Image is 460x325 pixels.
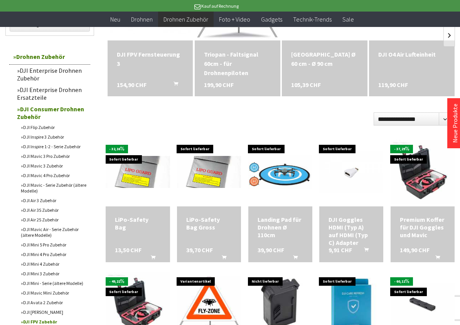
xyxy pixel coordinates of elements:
[106,156,170,188] img: LiPo-Safety Bag
[17,151,90,161] a: DJI Mavic 3 Pro Zubehör
[204,50,271,77] div: Triopan - Faltsignal 60cm - für Drohnenpiloten
[17,215,90,224] a: DJI Air 2S Zubehör
[329,216,374,246] div: DJI Goggles HDMI (Typ A) auf HDMI (Typ C) Adapter
[400,216,445,239] div: Premium Koffer für DJI Goggles und Mavic
[158,12,214,27] a: Drohnen Zubehör
[451,104,459,143] a: Neue Produkte
[319,151,383,193] img: DJI Goggles HDMI (Typ A) auf HDMI (Typ C) Adapter
[17,196,90,205] a: DJI Air 3 Zubehör
[17,161,90,171] a: DJI Mavic 3 Zubehör
[117,50,184,68] div: DJI FPV Fernsteuerung 3
[204,50,271,77] a: Triopan - Faltsignal 60cm - für Drohnenpiloten 199,90 CHF
[291,80,321,89] span: 105,39 CHF
[288,12,337,27] a: Technik-Trends
[13,103,90,122] a: DJI Consumer Drohnen Zubehör
[378,80,408,89] span: 119,90 CHF
[105,12,126,27] a: Neu
[186,216,232,231] a: LiPo-Safety Bag Gross 39,70 CHF In den Warenkorb
[342,15,354,23] span: Sale
[355,246,373,256] button: In den Warenkorb
[126,12,158,27] a: Drohnen
[17,122,90,132] a: DJI Flip Zubehör
[13,84,90,103] a: DJI Enterprise Drohnen Ersatzteile
[214,12,256,27] a: Foto + Video
[291,50,358,68] div: [GEOGRAPHIC_DATA] Ø 60 cm - Ø 90 cm
[212,254,231,264] button: In den Warenkorb
[17,205,90,215] a: DJI Air 3S Zubehör
[115,246,142,254] span: 13,50 CHF
[17,259,90,269] a: DJI Mini 4 Zubehör
[186,246,213,254] span: 39,70 CHF
[13,65,90,84] a: DJI Enterprise Drohnen Zubehör
[115,216,160,231] a: LiPo-Safety Bag 13,50 CHF In den Warenkorb
[17,269,90,278] a: DJI Mini 3 Zubehör
[258,216,303,239] a: Landing Pad für Drohnen Ø 110cm 39,90 CHF In den Warenkorb
[400,246,430,254] span: 149,90 CHF
[164,80,183,90] button: In den Warenkorb
[426,254,445,264] button: In den Warenkorb
[258,216,303,239] div: Landing Pad für Drohnen Ø 110cm
[17,224,90,240] a: DJI Mavic Air - Serie Zubehör (ältere Modelle)
[17,250,90,259] a: DJI Mini 4 Pro Zubehör
[117,80,147,89] span: 154,90 CHF
[248,155,312,189] img: Landing Pad für Drohnen Ø 110cm
[17,180,90,196] a: DJI Mavic - Serie Zubehör (ältere Modelle)
[391,140,455,204] img: Premium Koffer für DJI Goggles und Mavic
[177,156,241,188] img: LiPo-Safety Bag Gross
[17,240,90,250] a: DJI Mini 5 Pro Zubehör
[17,278,90,288] a: DJI Mini - Serie (ältere Modelle)
[110,15,120,23] span: Neu
[256,12,288,27] a: Gadgets
[142,254,160,264] button: In den Warenkorb
[115,216,160,231] div: LiPo-Safety Bag
[163,15,208,23] span: Drohnen Zubehör
[17,307,90,317] a: DJI [PERSON_NAME]
[378,50,445,59] div: DJI O4 Air Lufteinheit
[186,216,232,231] div: LiPo-Safety Bag Gross
[284,254,302,264] button: In den Warenkorb
[261,15,282,23] span: Gadgets
[9,49,90,65] a: Drohnen Zubehör
[17,132,90,142] a: DJI Inspire 3 Zubehör
[17,142,90,151] a: DJI Inspire 1-2 - Serie Zubehör
[337,12,359,27] a: Sale
[204,80,234,89] span: 199,90 CHF
[131,15,153,23] span: Drohnen
[17,171,90,180] a: DJI Mavic 4 Pro Zubehör
[329,246,352,254] span: 9,91 CHF
[17,288,90,298] a: DJI Mavic Mini Zubehör
[400,216,445,239] a: Premium Koffer für DJI Goggles und Mavic 149,90 CHF In den Warenkorb
[117,50,184,68] a: DJI FPV Fernsteuerung 3 154,90 CHF In den Warenkorb
[378,50,445,59] a: DJI O4 Air Lufteinheit 119,90 CHF
[17,298,90,307] a: DJI Avata 2 Zubehör
[329,216,374,246] a: DJI Goggles HDMI (Typ A) auf HDMI (Typ C) Adapter 9,91 CHF In den Warenkorb
[258,246,284,254] span: 39,90 CHF
[219,15,250,23] span: Foto + Video
[293,15,332,23] span: Technik-Trends
[291,50,358,68] a: [GEOGRAPHIC_DATA] Ø 60 cm - Ø 90 cm 105,39 CHF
